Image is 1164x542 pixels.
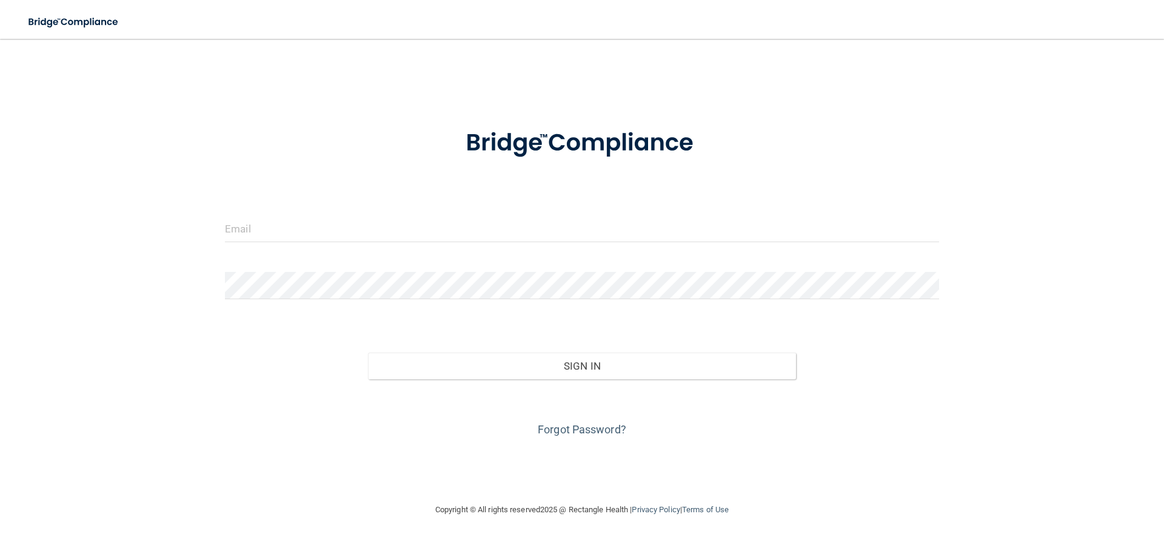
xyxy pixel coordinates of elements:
[682,505,729,514] a: Terms of Use
[361,490,803,529] div: Copyright © All rights reserved 2025 @ Rectangle Health | |
[18,10,130,35] img: bridge_compliance_login_screen.278c3ca4.svg
[441,112,723,175] img: bridge_compliance_login_screen.278c3ca4.svg
[538,423,626,436] a: Forgot Password?
[225,215,939,242] input: Email
[632,505,680,514] a: Privacy Policy
[368,353,797,379] button: Sign In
